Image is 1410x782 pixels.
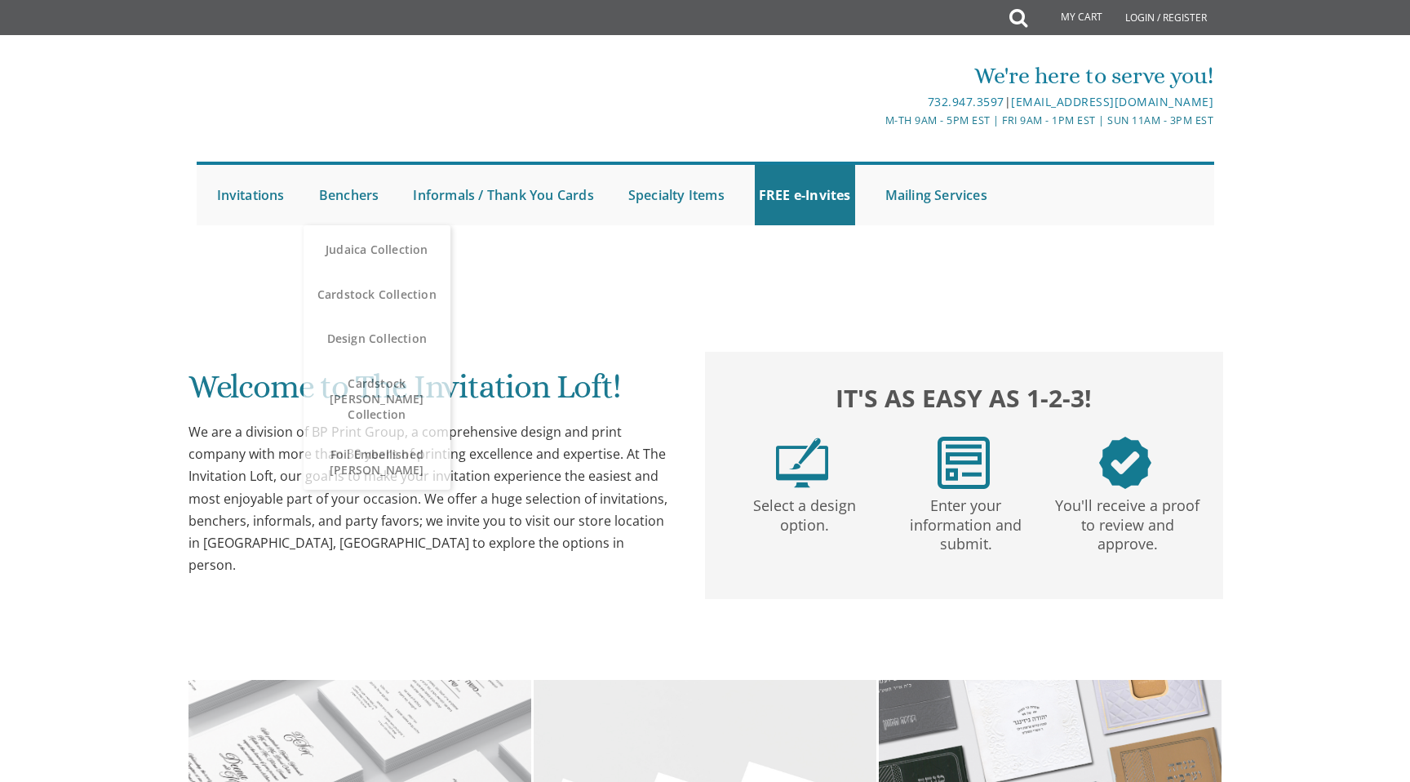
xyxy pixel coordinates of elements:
img: step1.png [776,437,828,489]
a: 732.947.3597 [928,94,1004,109]
img: step3.png [1099,437,1151,489]
a: Informals / Thank You Cards [409,165,597,225]
p: You'll receive a proof to review and approve. [1050,489,1205,554]
h2: It's as easy as 1-2-3! [721,380,1206,416]
a: Mailing Services [881,165,991,225]
a: [EMAIL_ADDRESS][DOMAIN_NAME] [1011,94,1213,109]
div: We are a division of BP Print Group, a comprehensive design and print company with more than 30 y... [188,421,673,576]
p: Select a design option. [727,489,882,535]
h1: Welcome to The Invitation Loft! [188,369,673,417]
a: Specialty Items [624,165,729,225]
span: Foil Embellished [PERSON_NAME] [308,438,446,486]
div: | [536,92,1213,112]
span: Cardstock Collection [308,278,446,310]
a: Benchers [315,165,384,225]
a: FREE e-Invites [755,165,855,225]
a: Cardstock Collection [304,274,450,314]
a: Invitations [213,165,289,225]
div: We're here to serve you! [536,60,1213,92]
a: My Cart [1026,2,1114,34]
img: step2.png [938,437,990,489]
span: Cardstock [PERSON_NAME] Collection [308,367,446,430]
a: Judaica Collection [304,225,450,274]
a: Foil Embellished [PERSON_NAME] [304,434,450,490]
a: Cardstock [PERSON_NAME] Collection [304,363,450,434]
p: Enter your information and submit. [889,489,1044,554]
a: Design Collection [304,314,450,363]
div: M-Th 9am - 5pm EST | Fri 9am - 1pm EST | Sun 11am - 3pm EST [536,112,1213,129]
